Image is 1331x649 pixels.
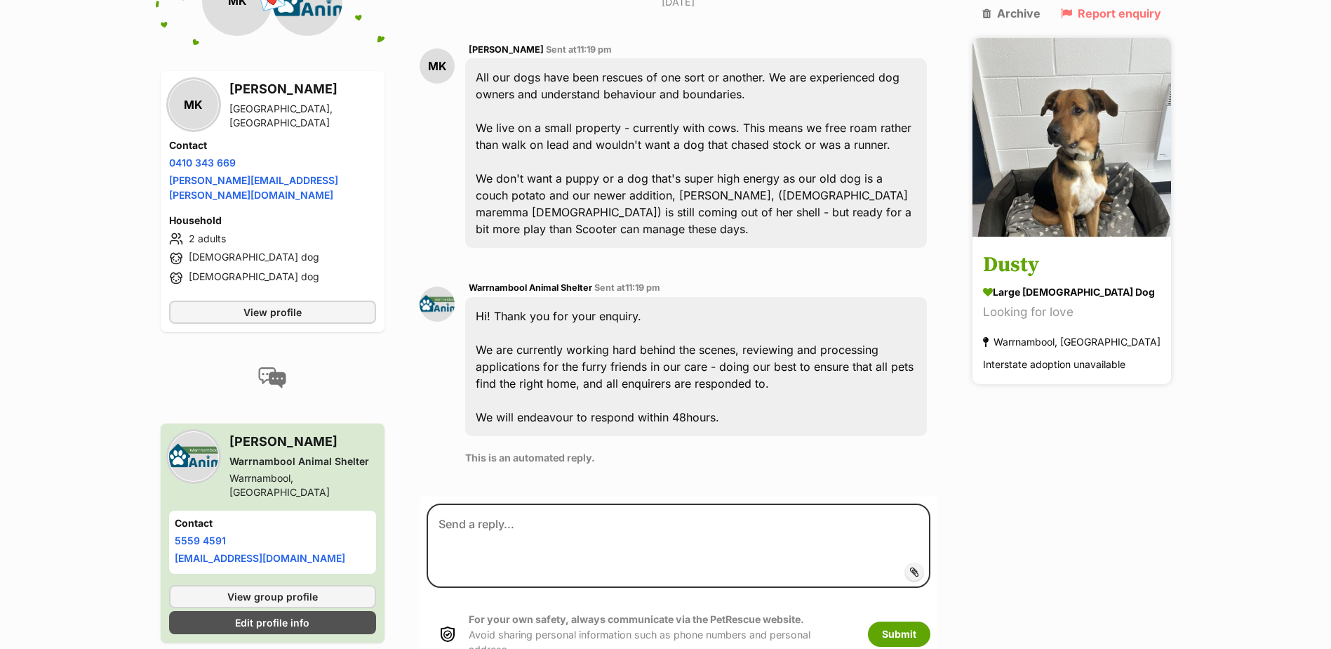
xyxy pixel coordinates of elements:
div: Warrnambool Animal Shelter [229,454,377,468]
div: MK [169,80,218,129]
span: Edit profile info [235,615,309,630]
span: Sent at [546,44,612,55]
a: [PERSON_NAME][EMAIL_ADDRESS][PERSON_NAME][DOMAIN_NAME] [169,174,338,201]
span: 11:19 pm [625,282,660,293]
span: Interstate adoption unavailable [983,359,1125,371]
h4: Contact [169,138,377,152]
span: View profile [243,305,302,320]
button: Submit [868,622,930,647]
div: Warrnambool, [GEOGRAPHIC_DATA] [229,471,377,499]
span: [PERSON_NAME] [469,44,544,55]
div: MK [420,48,455,84]
a: [EMAIL_ADDRESS][DOMAIN_NAME] [175,552,345,564]
a: View group profile [169,585,377,608]
li: [DEMOGRAPHIC_DATA] dog [169,250,377,267]
a: View profile [169,301,377,324]
h3: [PERSON_NAME] [229,79,377,99]
span: Warrnambool Animal Shelter [469,282,592,293]
a: 5559 4591 [175,535,226,546]
div: large [DEMOGRAPHIC_DATA] Dog [983,285,1161,300]
a: Report enquiry [1061,7,1161,20]
div: All our dogs have been rescues of one sort or another. We are experienced dog owners and understa... [465,58,926,248]
li: 2 adults [169,230,377,247]
a: 0410 343 669 [169,157,236,169]
div: Hi! Thank you for your enquiry. We are currently working hard behind the scenes, reviewing and pr... [465,297,926,436]
h3: [PERSON_NAME] [229,432,377,452]
a: Edit profile info [169,611,377,634]
div: [GEOGRAPHIC_DATA], [GEOGRAPHIC_DATA] [229,102,377,130]
span: 11:19 pm [577,44,612,55]
a: Archive [982,7,1041,20]
li: [DEMOGRAPHIC_DATA] dog [169,270,377,287]
img: conversation-icon-4a6f8262b818ee0b60e3300018af0b2d0b884aa5de6e9bcb8d3d4eeb1a70a7c4.svg [258,367,286,388]
div: Warrnambool, [GEOGRAPHIC_DATA] [983,333,1161,352]
img: Warrnambool Animal Shelter profile pic [420,287,455,322]
h4: Household [169,214,377,228]
h3: Dusty [983,250,1161,282]
h4: Contact [175,516,371,530]
img: Dusty [972,38,1171,237]
strong: For your own safety, always communicate via the PetRescue website. [469,613,804,625]
p: This is an automated reply. [465,450,926,465]
div: Looking for love [983,303,1161,322]
a: Dusty large [DEMOGRAPHIC_DATA] Dog Looking for love Warrnambool, [GEOGRAPHIC_DATA] Interstate ado... [972,240,1171,385]
span: Sent at [594,282,660,293]
span: View group profile [227,589,318,604]
img: Warrnambool Animal Shelter profile pic [169,432,218,481]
